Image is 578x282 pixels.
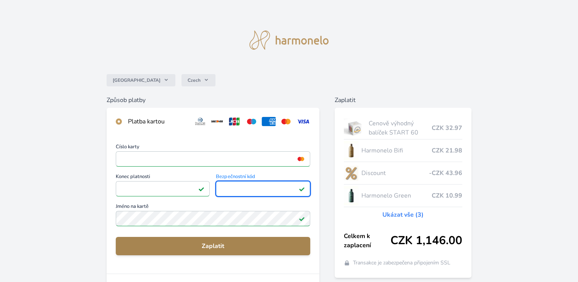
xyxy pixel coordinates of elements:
[299,186,305,192] img: Platné pole
[119,154,307,164] iframe: Iframe pro číslo karty
[181,74,215,86] button: Czech
[119,183,207,194] iframe: Iframe pro datum vypršení platnosti
[353,259,450,267] span: Transakce je zabezpečena připojením SSL
[198,186,204,192] img: Platné pole
[335,96,471,105] h6: Zaplatit
[296,117,310,126] img: visa.svg
[344,118,366,138] img: start.jpg
[369,119,432,137] span: Cenově výhodný balíček START 60
[116,144,310,151] span: Číslo karty
[361,191,432,200] span: Harmonelo Green
[279,117,293,126] img: mc.svg
[216,174,310,181] span: Bezpečnostní kód
[361,146,432,155] span: Harmonelo Bifi
[116,237,310,255] button: Zaplatit
[219,183,307,194] iframe: Iframe pro bezpečnostní kód
[296,156,306,162] img: mc
[432,123,462,133] span: CZK 32.97
[432,191,462,200] span: CZK 10.99
[299,216,305,222] img: Platné pole
[344,141,358,160] img: CLEAN_BIFI_se_stinem_x-lo.jpg
[116,174,210,181] span: Konec platnosti
[210,117,224,126] img: discover.svg
[107,74,175,86] button: [GEOGRAPHIC_DATA]
[344,232,390,250] span: Celkem k zaplacení
[116,211,310,226] input: Jméno na kartěPlatné pole
[113,77,160,83] span: [GEOGRAPHIC_DATA]
[227,117,241,126] img: jcb.svg
[429,169,462,178] span: -CZK 43.96
[344,186,358,205] img: CLEAN_GREEN_se_stinem_x-lo.jpg
[390,234,462,248] span: CZK 1,146.00
[116,204,310,211] span: Jméno na kartě
[193,117,207,126] img: diners.svg
[249,31,329,50] img: logo.svg
[262,117,276,126] img: amex.svg
[128,117,187,126] div: Platba kartou
[361,169,429,178] span: Discount
[122,241,304,251] span: Zaplatit
[432,146,462,155] span: CZK 21.98
[244,117,259,126] img: maestro.svg
[188,77,201,83] span: Czech
[382,210,424,219] a: Ukázat vše (3)
[344,164,358,183] img: discount-lo.png
[107,96,319,105] h6: Způsob platby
